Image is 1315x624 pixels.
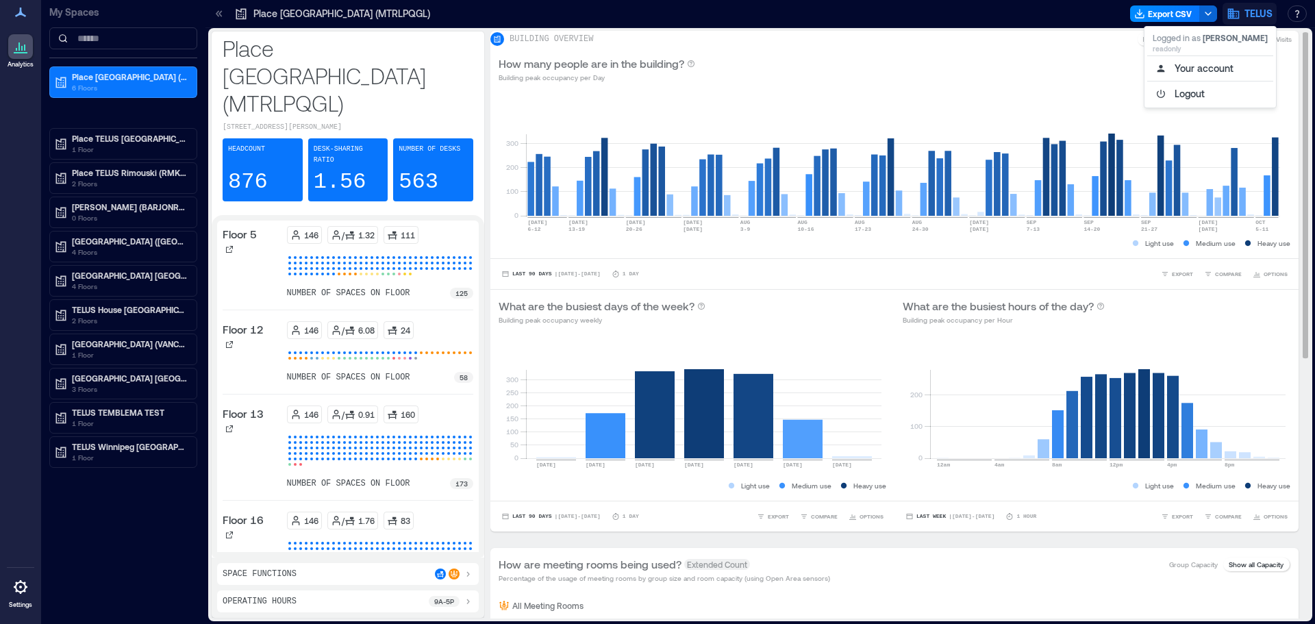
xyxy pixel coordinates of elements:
[358,325,375,336] p: 6.08
[223,512,264,528] p: Floor 16
[568,219,588,225] text: [DATE]
[1203,33,1268,42] span: [PERSON_NAME]
[1199,219,1218,225] text: [DATE]
[1264,512,1288,521] span: OPTIONS
[626,219,646,225] text: [DATE]
[1145,480,1174,491] p: Light use
[811,512,838,521] span: COMPARE
[832,462,852,468] text: [DATE]
[399,144,460,155] p: Number of Desks
[304,409,318,420] p: 146
[401,515,410,526] p: 83
[1257,238,1290,249] p: Heavy use
[506,414,518,423] tspan: 150
[401,325,410,336] p: 24
[72,236,187,247] p: [GEOGRAPHIC_DATA] ([GEOGRAPHIC_DATA])
[1143,34,1158,45] p: Peak
[969,226,989,232] text: [DATE]
[792,480,831,491] p: Medium use
[1201,510,1244,523] button: COMPARE
[623,270,639,278] p: 1 Day
[527,226,540,232] text: 6-12
[506,401,518,410] tspan: 200
[223,34,473,116] p: Place [GEOGRAPHIC_DATA] (MTRLPQGL)
[72,338,187,349] p: [GEOGRAPHIC_DATA] (VANCBC01)
[1199,226,1218,232] text: [DATE]
[626,226,642,232] text: 20-26
[1158,267,1196,281] button: EXPORT
[228,169,268,196] p: 876
[1250,510,1290,523] button: OPTIONS
[918,453,923,462] tspan: 0
[734,462,753,468] text: [DATE]
[910,422,923,430] tspan: 100
[72,384,187,395] p: 3 Floors
[1169,559,1218,570] p: Group Capacity
[72,167,187,178] p: Place TELUS Rimouski (RMKIPQQT)
[72,304,187,315] p: TELUS House [GEOGRAPHIC_DATA] (OTWCONAL)
[741,480,770,491] p: Light use
[304,325,318,336] p: 146
[304,515,318,526] p: 146
[506,427,518,436] tspan: 100
[1027,219,1037,225] text: SEP
[1172,270,1193,278] span: EXPORT
[342,515,345,526] p: /
[304,229,318,240] p: 146
[514,211,518,219] tspan: 0
[740,226,751,232] text: 3-9
[1250,267,1290,281] button: OPTIONS
[223,122,473,133] p: [STREET_ADDRESS][PERSON_NAME]
[1145,238,1174,249] p: Light use
[314,169,366,196] p: 1.56
[860,512,884,521] span: OPTIONS
[855,226,871,232] text: 17-23
[512,600,584,611] p: All Meeting Rooms
[506,388,518,397] tspan: 250
[994,462,1005,468] text: 4am
[228,144,265,155] p: Headcount
[287,372,410,383] p: number of spaces on floor
[797,219,807,225] text: AUG
[797,226,814,232] text: 10-16
[527,219,547,225] text: [DATE]
[287,478,410,489] p: number of spaces on floor
[499,55,684,72] p: How many people are in the building?
[536,462,556,468] text: [DATE]
[1153,32,1268,43] p: Logged in as
[506,139,518,147] tspan: 300
[460,372,468,383] p: 58
[623,512,639,521] p: 1 Day
[72,418,187,429] p: 1 Floor
[1229,559,1283,570] p: Show all Capacity
[912,219,923,225] text: AUG
[342,409,345,420] p: /
[846,510,886,523] button: OPTIONS
[506,163,518,171] tspan: 200
[1141,226,1157,232] text: 21-27
[72,201,187,212] p: [PERSON_NAME] (BARJONRN) - CLOSED
[514,453,518,462] tspan: 0
[1196,480,1236,491] p: Medium use
[1110,462,1123,468] text: 12pm
[683,219,703,225] text: [DATE]
[1244,7,1273,21] span: TELUS
[455,478,468,489] p: 173
[72,212,187,223] p: 0 Floors
[314,144,383,166] p: Desk-sharing ratio
[1153,43,1268,54] p: readonly
[1084,226,1100,232] text: 14-20
[401,229,415,240] p: 111
[253,7,430,21] p: Place [GEOGRAPHIC_DATA] (MTRLPQGL)
[1264,270,1288,278] span: OPTIONS
[499,314,705,325] p: Building peak occupancy weekly
[910,390,923,399] tspan: 200
[455,288,468,299] p: 125
[342,325,345,336] p: /
[72,270,187,281] p: [GEOGRAPHIC_DATA] [GEOGRAPHIC_DATA]-4519 (BNBYBCDW)
[740,219,751,225] text: AUG
[754,510,792,523] button: EXPORT
[72,82,187,93] p: 6 Floors
[72,247,187,258] p: 4 Floors
[1052,462,1062,468] text: 8am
